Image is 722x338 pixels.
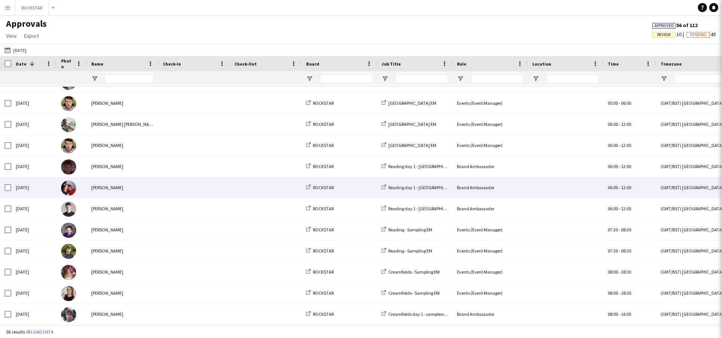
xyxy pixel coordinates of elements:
[619,121,620,127] span: -
[388,290,440,296] span: Creamfields - Sampling EM
[382,61,401,67] span: Job Title
[619,206,620,211] span: -
[388,185,460,190] span: Reading day 1 - [GEOGRAPHIC_DATA]
[313,290,334,296] span: ROCKSTAR
[608,290,618,296] span: 08:00
[452,114,528,135] div: Events (Event Manager)
[532,61,551,67] span: Location
[306,100,334,106] a: ROCKSTAR
[608,185,618,190] span: 06:00
[382,311,460,317] a: Creamfields day 1 - samplers/runners
[532,75,539,82] button: Open Filter Menu
[619,164,620,169] span: -
[61,286,76,301] img: Heather Hryb
[306,75,313,82] button: Open Filter Menu
[621,269,631,275] span: 18:30
[382,100,436,106] a: [GEOGRAPHIC_DATA] EM
[388,311,460,317] span: Creamfields day 1 - samplers/runners
[61,159,76,174] img: Archie Quinn
[21,31,42,41] a: Export
[11,304,57,324] div: [DATE]
[313,142,334,148] span: ROCKSTAR
[61,244,76,259] img: Tim Dayman
[388,206,460,211] span: Reading day 1 - [GEOGRAPHIC_DATA]
[619,248,620,254] span: -
[608,227,618,232] span: 07:30
[621,164,631,169] span: 12:00
[619,290,620,296] span: -
[306,227,334,232] a: ROCKSTAR
[388,269,440,275] span: Creamfields - Sampling EM
[395,74,448,83] input: Job Title Filter Input
[16,61,26,67] span: Date
[87,219,158,240] div: [PERSON_NAME]
[87,240,158,261] div: [PERSON_NAME]
[382,185,460,190] a: Reading day 1 - [GEOGRAPHIC_DATA]
[306,61,319,67] span: Board
[306,290,334,296] a: ROCKSTAR
[313,164,334,169] span: ROCKSTAR
[655,23,674,28] span: Approved
[306,206,334,211] a: ROCKSTAR
[3,31,20,41] a: View
[452,93,528,113] div: Events (Event Manager)
[61,202,76,217] img: Jack Perrons
[61,223,76,238] img: andrea canegrati
[621,311,631,317] span: 16:00
[11,177,57,198] div: [DATE]
[457,75,464,82] button: Open Filter Menu
[452,156,528,177] div: Brand Ambassador
[471,74,523,83] input: Role Filter Input
[608,164,618,169] span: 06:00
[87,135,158,156] div: [PERSON_NAME]
[382,269,440,275] a: Creamfields - Sampling EM
[105,74,154,83] input: Name Filter Input
[388,227,432,232] span: Reading - Sampling EM
[621,248,631,254] span: 08:30
[452,283,528,303] div: Events (Event Manager)
[15,0,49,15] button: ROCKSTAR
[306,311,334,317] a: ROCKSTAR
[382,206,460,211] a: Reading day 1 - [GEOGRAPHIC_DATA]
[87,262,158,282] div: [PERSON_NAME]
[382,142,436,148] a: [GEOGRAPHIC_DATA] EM
[11,262,57,282] div: [DATE]
[87,304,158,324] div: [PERSON_NAME]
[11,93,57,113] div: [DATE]
[320,74,372,83] input: Board Filter Input
[91,75,98,82] button: Open Filter Menu
[621,185,631,190] span: 12:00
[621,227,631,232] span: 08:30
[313,269,334,275] span: ROCKSTAR
[11,114,57,135] div: [DATE]
[452,198,528,219] div: Brand Ambassador
[608,100,618,106] span: 05:00
[313,227,334,232] span: ROCKSTAR
[621,142,631,148] span: 12:00
[3,46,28,55] button: [DATE]
[313,206,334,211] span: ROCKSTAR
[87,283,158,303] div: [PERSON_NAME]
[608,61,619,67] span: Time
[608,121,618,127] span: 06:00
[619,311,620,317] span: -
[87,93,158,113] div: [PERSON_NAME]
[388,248,432,254] span: Reading - Sampling EM
[687,31,716,38] span: 45
[621,290,631,296] span: 18:30
[452,304,528,324] div: Brand Ambassador
[388,100,436,106] span: [GEOGRAPHIC_DATA] EM
[546,74,599,83] input: Location Filter Input
[619,185,620,190] span: -
[24,32,39,39] span: Export
[25,328,55,336] button: Reload data
[61,307,76,322] img: Luke Allen
[661,61,682,67] span: Timezone
[313,248,334,254] span: ROCKSTAR
[11,283,57,303] div: [DATE]
[619,142,620,148] span: -
[452,262,528,282] div: Events (Event Manager)
[382,75,388,82] button: Open Filter Menu
[11,135,57,156] div: [DATE]
[652,22,697,29] span: 56 of 112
